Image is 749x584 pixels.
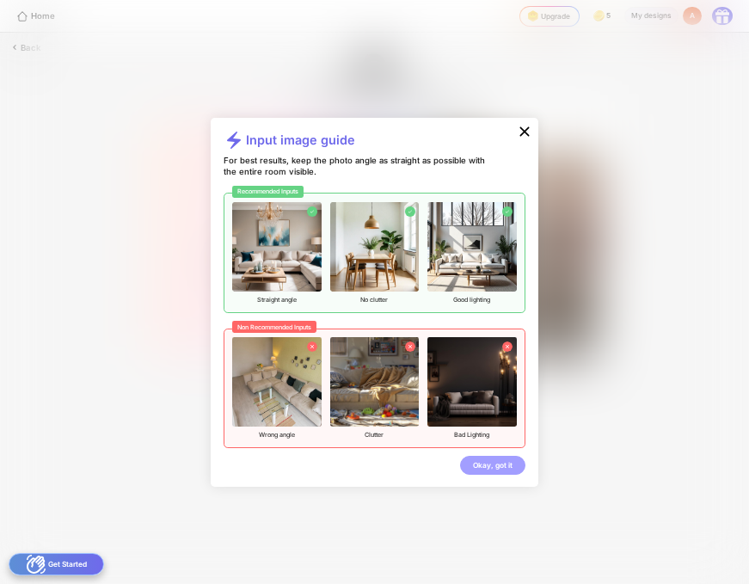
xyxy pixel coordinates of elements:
img: recommendedImageFurnished1.png [232,202,322,292]
div: Get Started [9,553,105,575]
img: nonrecommendedImageFurnished1.png [232,337,322,427]
img: nonrecommendedImageFurnished2.png [330,337,420,427]
div: Good lighting [427,202,517,304]
div: For best results, keep the photo angle as straight as possible with the entire room visible. [224,155,493,193]
div: Input image guide [224,130,355,155]
div: Recommended Inputs [232,186,304,198]
div: No clutter [330,202,420,304]
div: Bad Lighting [427,337,517,439]
img: recommendedImageFurnished3.png [427,202,517,292]
img: recommendedImageFurnished2.png [330,202,420,292]
div: Okay, got it [460,456,526,475]
div: Clutter [330,337,420,439]
div: Non Recommended Inputs [232,321,316,333]
div: Wrong angle [232,337,322,439]
div: Straight angle [232,202,322,304]
img: nonrecommendedImageFurnished3.png [427,337,517,427]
